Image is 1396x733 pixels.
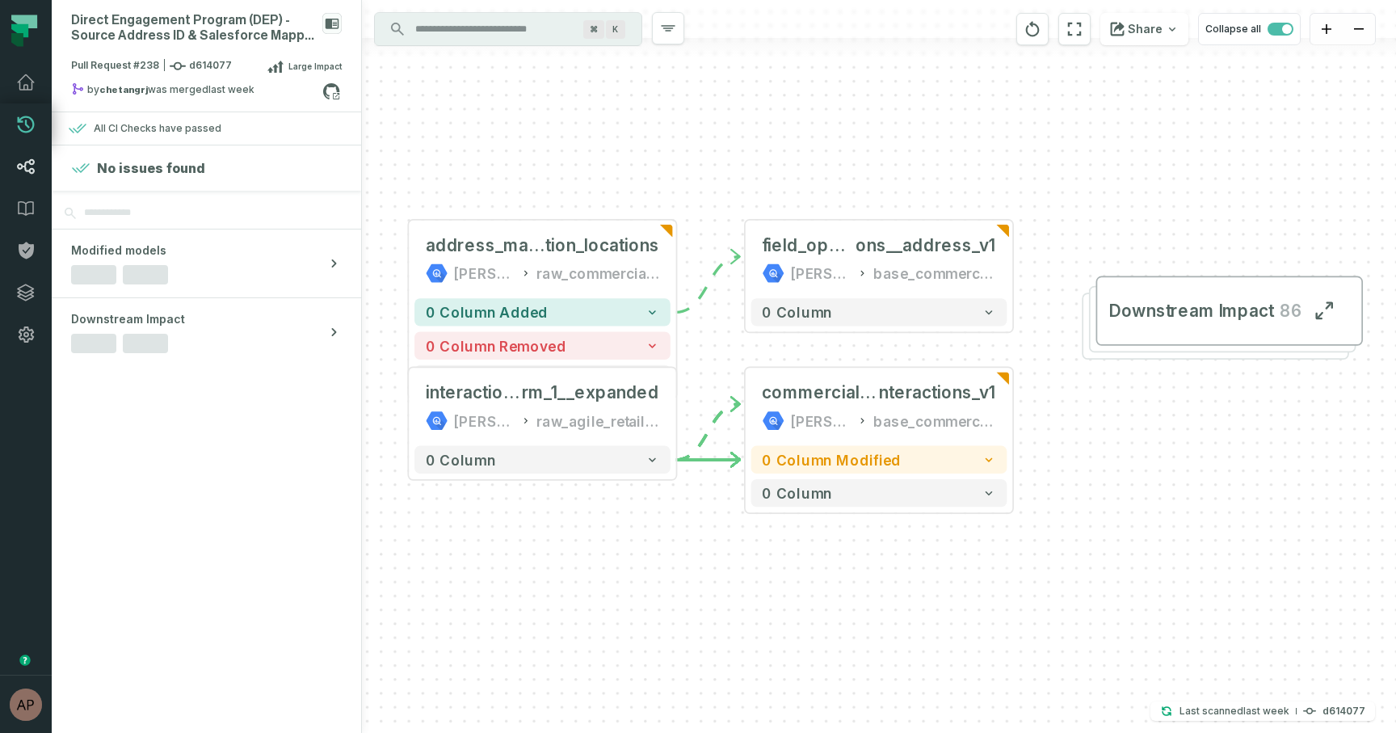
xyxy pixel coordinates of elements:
button: Downstream Impact86 [1096,276,1364,346]
span: 0 column [762,304,831,321]
img: avatar of Aryan Siddhabathula (c) [10,689,42,721]
div: field_operations__agile__interactions__address_v1 [762,234,995,257]
g: Edge from 82b5ffc6c7b2fc538bededd42e8f11ab to 9c67c923cbdeb6ecffde3367380544dd [676,404,740,460]
span: 0 column modified [762,452,901,469]
strong: chetangrj [99,85,148,95]
div: juul-warehouse [453,262,515,284]
span: rm_1__expanded [522,381,659,404]
span: Press ⌘ + K to focus the search bar [583,20,604,39]
span: nteractions_v1 [879,381,996,404]
span: address_mapping__direct_engagement__agile_interac [426,234,545,257]
span: Pull Request #238 d614077 [71,58,232,74]
div: raw_commercial_sales [536,262,659,284]
a: View on github [321,81,342,102]
p: Last scanned [1179,703,1289,719]
span: 0 column [426,452,495,469]
span: 0 column added [426,304,548,321]
span: 0 column [762,485,831,502]
span: ons__address_v1 [856,234,996,257]
div: Tooltip anchor [18,653,32,668]
button: Last scanned[DATE] 1:12:52 PMd614077 [1150,701,1375,721]
span: Modified models [71,242,166,259]
div: raw_agile_retail_v2 [536,410,659,432]
div: Direct Engagement Program (DEP) - Source Address ID & Salesforce Mapping Udpate [71,13,316,44]
div: base_commercial_reports [873,410,996,432]
relative-time: Sep 8, 2025, 11:21 PM EDT [208,83,254,95]
span: Press ⌘ + K to focus the search bar [606,20,625,39]
relative-time: Sep 10, 2025, 1:12 PM EDT [1243,705,1289,717]
span: commercial__reports__direct_engagement_program__agile_i [762,381,879,404]
div: All CI Checks have passed [94,122,221,135]
button: Collapse all [1198,13,1301,45]
span: 86 [1274,300,1301,322]
div: base_commercial_sales [873,262,996,284]
div: interactions__typeform__customer_data_form_1__expanded [426,381,659,404]
div: by was merged [71,82,322,102]
span: Large Impact [288,60,342,73]
span: Downstream Impact [71,311,185,327]
span: field_operations__agile__interacti [762,234,855,257]
div: juul-warehouse [790,410,851,432]
div: commercial__reports__direct_engagement_program__agile_interactions_v1 [762,381,995,404]
g: Edge from 3e763ffbfe090c0dcb5870140771ecc4 to c71c3386fbcff4bc2c81c4d7dbc943f5 [676,257,740,313]
div: juul-warehouse [790,262,851,284]
button: Downstream Impact [52,298,361,366]
button: zoom in [1310,14,1343,45]
span: Downstream Impact [1108,300,1274,322]
span: 0 column removed [426,337,566,354]
button: zoom out [1343,14,1375,45]
div: juul-warehouse [453,410,515,432]
span: tion_locations [545,234,659,257]
h4: d614077 [1322,706,1365,716]
h4: No issues found [97,158,205,178]
button: Modified models [52,230,361,297]
button: Share [1100,13,1188,45]
div: address_mapping__direct_engagement__agile_interaction_locations [426,234,659,257]
span: interactions__typeform__customer_data_fo [426,381,522,404]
